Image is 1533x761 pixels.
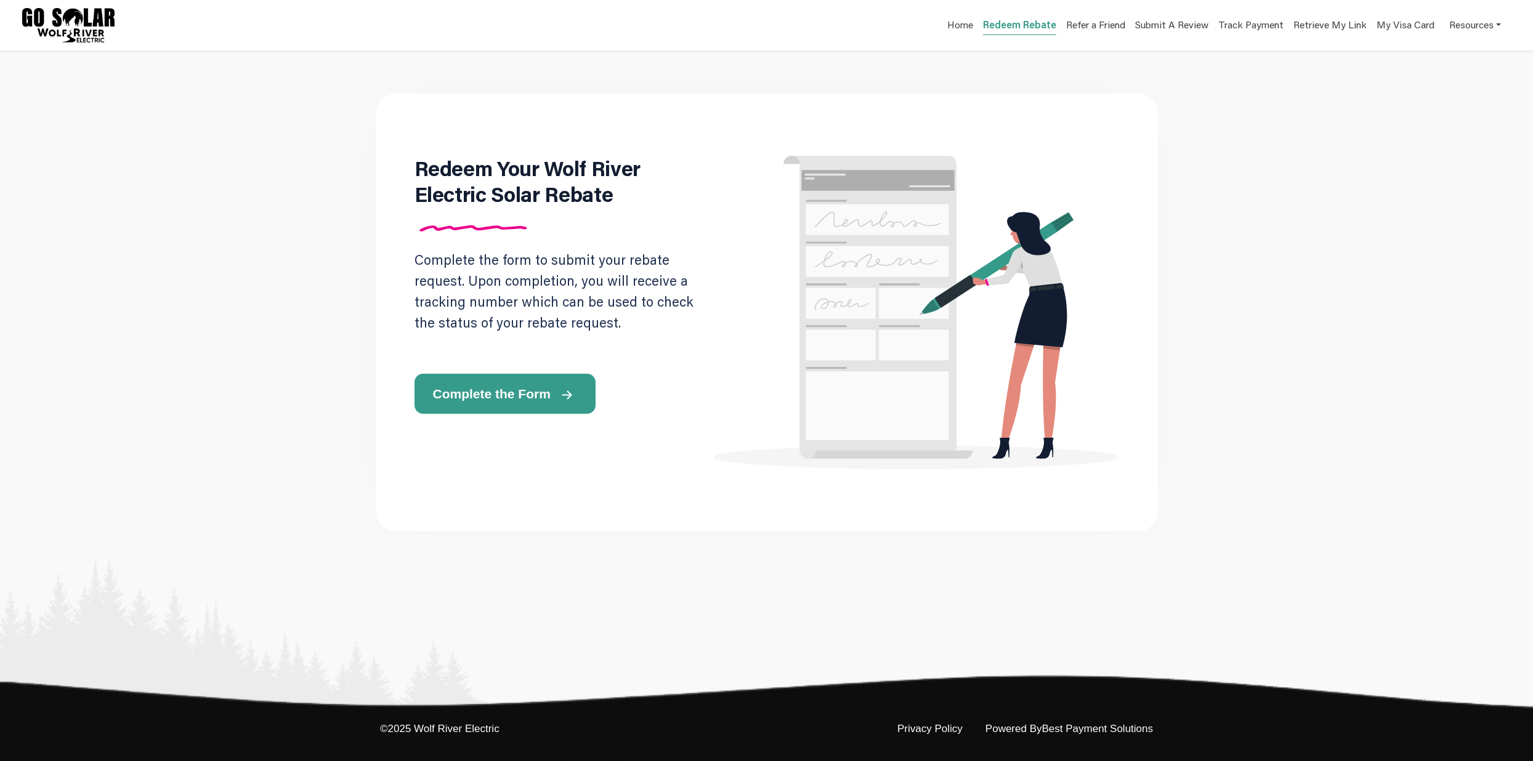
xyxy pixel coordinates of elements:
[433,387,551,400] span: Complete the Form
[713,155,1119,470] img: Rebate form
[983,18,1056,35] a: Redeem Rebate
[947,18,973,36] a: Home
[985,723,1153,734] a: Powered ByBest Payment Solutions
[1218,18,1284,36] a: Track Payment
[1377,12,1434,38] a: My Visa Card
[415,225,533,232] img: Divider
[415,249,701,333] p: Complete the form to submit your rebate request. Upon completion, you will receive a tracking num...
[1449,12,1501,38] a: Resources
[1135,18,1208,36] a: Submit A Review
[897,723,963,734] a: Privacy Policy
[415,374,596,414] button: Complete the Form
[1293,18,1367,36] a: Retrieve My Link
[380,723,500,734] div: © 2025 Wolf River Electric
[415,155,701,207] h1: Redeem Your Wolf River Electric Solar Rebate
[22,8,115,42] img: Program logo
[1066,18,1125,36] a: Refer a Friend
